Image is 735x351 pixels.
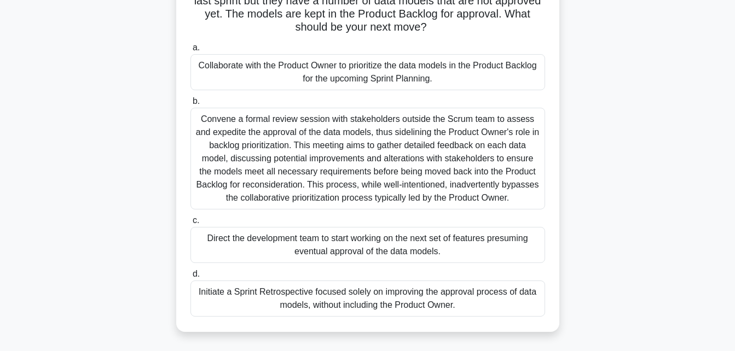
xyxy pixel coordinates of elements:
span: a. [193,43,200,52]
div: Direct the development team to start working on the next set of features presuming eventual appro... [190,227,545,263]
span: c. [193,215,199,225]
div: Convene a formal review session with stakeholders outside the Scrum team to assess and expedite t... [190,108,545,209]
div: Initiate a Sprint Retrospective focused solely on improving the approval process of data models, ... [190,280,545,317]
span: d. [193,269,200,278]
span: b. [193,96,200,106]
div: Collaborate with the Product Owner to prioritize the data models in the Product Backlog for the u... [190,54,545,90]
